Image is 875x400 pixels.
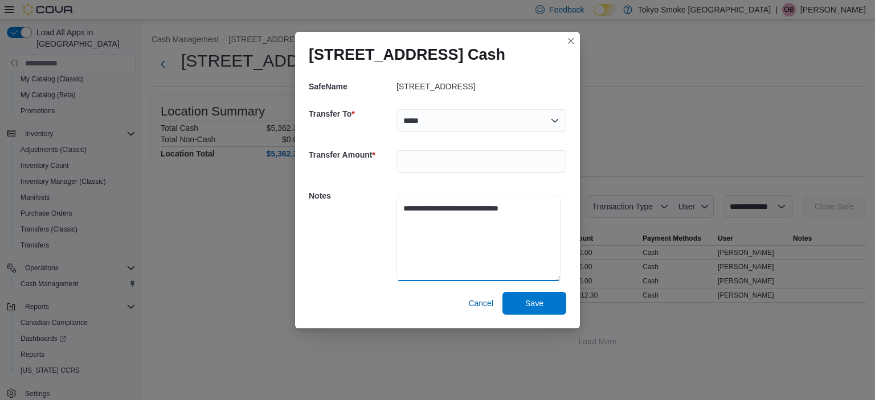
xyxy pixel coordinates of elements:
[468,298,493,309] span: Cancel
[309,184,394,207] h5: Notes
[502,292,566,315] button: Save
[396,82,475,91] p: [STREET_ADDRESS]
[525,298,543,309] span: Save
[309,143,394,166] h5: Transfer Amount
[464,292,498,315] button: Cancel
[309,46,505,64] h1: [STREET_ADDRESS] Cash
[564,34,578,48] button: Closes this modal window
[309,102,394,125] h5: Transfer To
[309,75,394,98] h5: SafeName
